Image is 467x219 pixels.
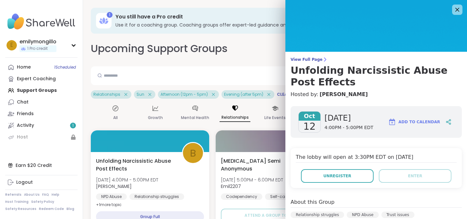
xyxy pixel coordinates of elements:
[224,92,263,97] span: Evening (after 5pm)
[27,46,48,51] span: 1 Pro credit
[129,193,184,200] div: Relationship struggles
[5,73,78,85] a: Expert Coaching
[31,200,54,204] a: Safety Policy
[17,76,56,82] div: Expert Coaching
[107,12,113,18] div: 1
[115,13,450,20] h3: You still have a Pro credit
[148,114,163,122] p: Growth
[17,111,34,117] div: Friends
[291,65,462,88] h3: Unfolding Narcissistic Abuse Post Effects
[39,207,64,211] a: Redeem Code
[264,114,286,122] p: Life Events
[299,112,320,121] span: Oct
[399,119,440,125] span: Add to Calendar
[291,57,462,88] a: View Full PageUnfolding Narcissistic Abuse Post Effects
[10,41,13,49] span: e
[96,183,132,190] b: [PERSON_NAME]
[17,134,28,140] div: Host
[245,213,305,218] span: Attend a group to unlock
[5,159,78,171] div: Earn $20 Credit
[17,122,34,129] div: Activity
[221,183,241,190] b: Emil2207
[301,169,374,183] button: Unregister
[291,198,334,206] h4: About this Group
[5,120,78,131] a: Activity1
[381,212,414,218] div: Trust issues
[115,22,450,28] h3: Use it for a coaching group. Coaching groups offer expert-led guidance and growth tools.
[54,65,76,70] span: 1 Scheduled
[319,91,368,98] a: [PERSON_NAME]
[291,91,462,98] h4: Hosted by:
[388,118,396,126] img: ShareWell Logomark
[5,200,29,204] a: Host Training
[385,114,443,130] button: Add to Calendar
[220,114,250,122] p: Relationships
[190,146,196,161] span: b
[5,108,78,120] a: Friends
[5,207,36,211] a: Safety Resources
[221,177,283,183] span: [DATE] 5:00PM - 6:00PM EDT
[221,157,300,173] span: [MEDICAL_DATA] Semi Anonymous
[66,207,74,211] a: Blog
[17,99,29,105] div: Chat
[16,179,33,186] div: Logout
[93,92,120,97] span: Relationships
[325,113,374,123] span: [DATE]
[72,123,74,128] span: 1
[113,114,118,122] p: All
[323,173,351,179] span: Unregister
[291,212,344,218] div: Relationship struggles
[24,192,40,197] a: About Us
[96,157,175,173] span: Unfolding Narcissistic Abuse Post Effects
[137,92,144,97] span: Sun
[5,177,78,188] a: Logout
[221,193,262,200] div: Codependency
[408,173,422,179] span: Enter
[277,92,298,97] span: Clear All
[5,131,78,143] a: Host
[161,92,208,97] span: Afternoon (12pm - 5pm)
[96,193,127,200] div: NPD Abuse
[379,169,451,183] button: Enter
[19,38,56,45] div: emilymongillo
[265,193,294,200] div: Self-care
[325,125,374,131] span: 4:00PM - 5:00PM EDT
[291,57,462,62] span: View Full Page
[17,64,31,71] div: Home
[5,192,21,197] a: Referrals
[52,192,59,197] a: Help
[303,121,316,132] span: 12
[96,177,158,183] span: [DATE] 4:00PM - 5:00PM EDT
[181,114,209,122] p: Mental Health
[296,153,457,163] h4: The lobby will open at 3:30PM EDT on [DATE]
[91,41,228,56] h2: Upcoming Support Groups
[347,212,378,218] div: NPD Abuse
[5,10,78,33] img: ShareWell Nav Logo
[42,192,49,197] a: FAQ
[5,96,78,108] a: Chat
[5,61,78,73] a: Home1Scheduled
